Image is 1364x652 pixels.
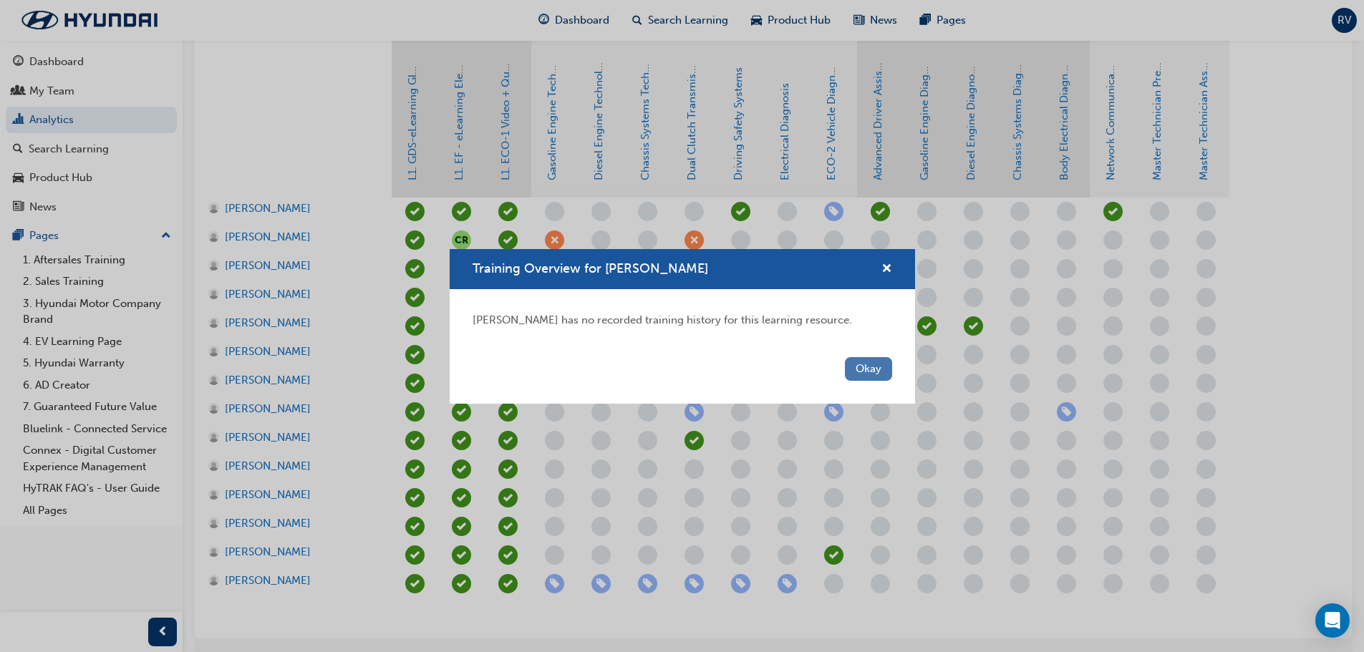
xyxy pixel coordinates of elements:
[450,249,915,404] div: Training Overview for Ryan Clarke
[1315,603,1350,638] div: Open Intercom Messenger
[881,261,892,278] button: cross-icon
[881,263,892,276] span: cross-icon
[473,261,708,276] span: Training Overview for [PERSON_NAME]
[473,312,892,329] div: [PERSON_NAME] has no recorded training history for this learning resource.
[845,357,892,381] button: Okay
